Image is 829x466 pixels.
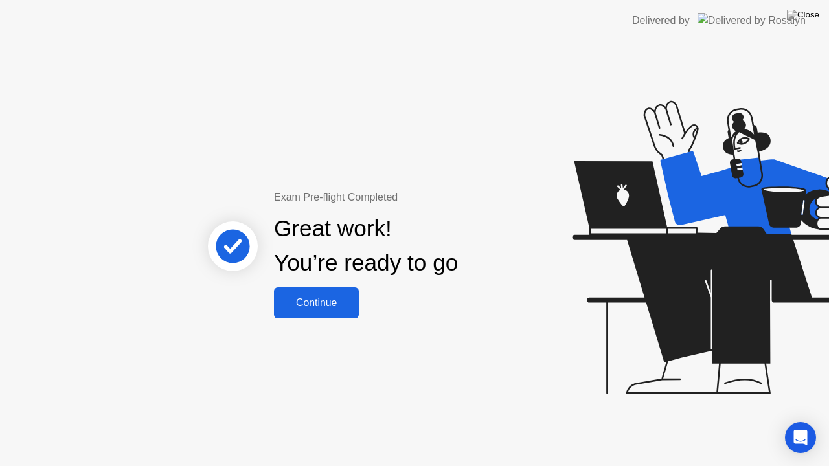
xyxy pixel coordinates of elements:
div: Continue [278,297,355,309]
div: Delivered by [632,13,690,28]
div: Great work! You’re ready to go [274,212,458,280]
img: Close [787,10,819,20]
button: Continue [274,287,359,318]
div: Open Intercom Messenger [785,422,816,453]
img: Delivered by Rosalyn [698,13,806,28]
div: Exam Pre-flight Completed [274,190,541,205]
